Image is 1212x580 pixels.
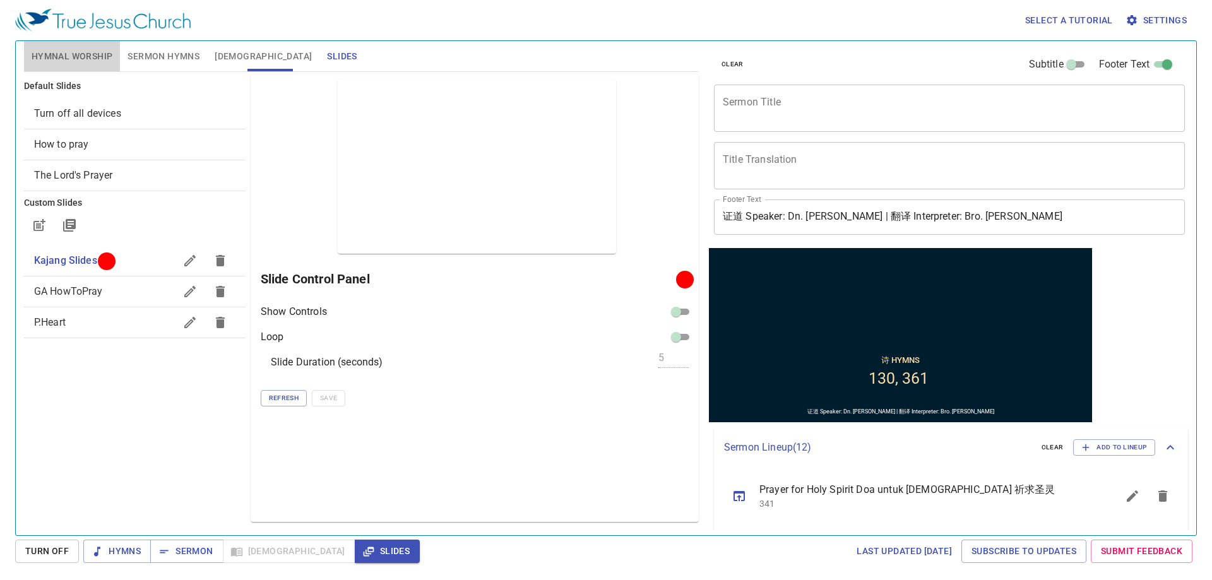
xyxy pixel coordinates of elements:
[34,138,89,150] span: [object Object]
[1099,57,1150,72] span: Footer Text
[759,482,1087,497] span: Prayer for Holy Spirit Doa untuk [DEMOGRAPHIC_DATA] 祈求圣灵
[261,304,327,319] p: Show Controls
[365,543,410,559] span: Slides
[24,307,246,338] div: P.Heart
[24,98,246,129] div: Turn off all devices
[15,540,79,563] button: Turn Off
[34,107,121,119] span: [object Object]
[24,276,246,307] div: GA HowToPray
[1042,442,1064,453] span: clear
[34,254,97,266] span: Kajang Slides
[961,540,1086,563] a: Subscribe to Updates
[24,80,246,93] h6: Default Slides
[34,316,66,328] span: P.Heart
[1091,540,1192,563] a: Submit Feedback
[128,49,199,64] span: Sermon Hymns
[1128,13,1187,28] span: Settings
[1029,57,1064,72] span: Subtitle
[1025,13,1113,28] span: Select a tutorial
[271,355,383,370] p: Slide Duration (seconds)
[857,543,952,559] span: Last updated [DATE]
[269,393,299,404] span: Refresh
[261,390,307,406] button: Refresh
[261,329,284,345] p: Loop
[722,59,744,70] span: clear
[93,543,141,559] span: Hymns
[1073,439,1155,456] button: Add to Lineup
[759,497,1087,510] p: 341
[1034,440,1071,455] button: clear
[971,543,1076,559] span: Subscribe to Updates
[34,285,103,297] span: GA HowToPray
[32,49,113,64] span: Hymnal Worship
[355,540,420,563] button: Slides
[1123,9,1192,32] button: Settings
[24,129,246,160] div: How to pray
[327,49,357,64] span: Slides
[15,9,191,32] img: True Jesus Church
[24,196,246,210] h6: Custom Slides
[215,49,312,64] span: [DEMOGRAPHIC_DATA]
[759,528,1087,543] span: 洗脚礼 [PERSON_NAME] Sacrament of Foot Washing
[852,540,957,563] a: Last updated [DATE]
[24,246,246,276] div: Kajang Slides
[25,543,69,559] span: Turn Off
[714,57,751,72] button: clear
[150,540,223,563] button: Sermon
[709,248,1092,422] iframe: from-child
[1020,9,1118,32] button: Select a tutorial
[83,540,151,563] button: Hymns
[714,427,1188,468] div: Sermon Lineup(12)clearAdd to Lineup
[1081,442,1147,453] span: Add to Lineup
[1101,543,1182,559] span: Submit Feedback
[24,160,246,191] div: The Lord's Prayer
[160,543,213,559] span: Sermon
[261,269,680,289] h6: Slide Control Panel
[724,440,1031,455] p: Sermon Lineup ( 12 )
[34,169,113,181] span: [object Object]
